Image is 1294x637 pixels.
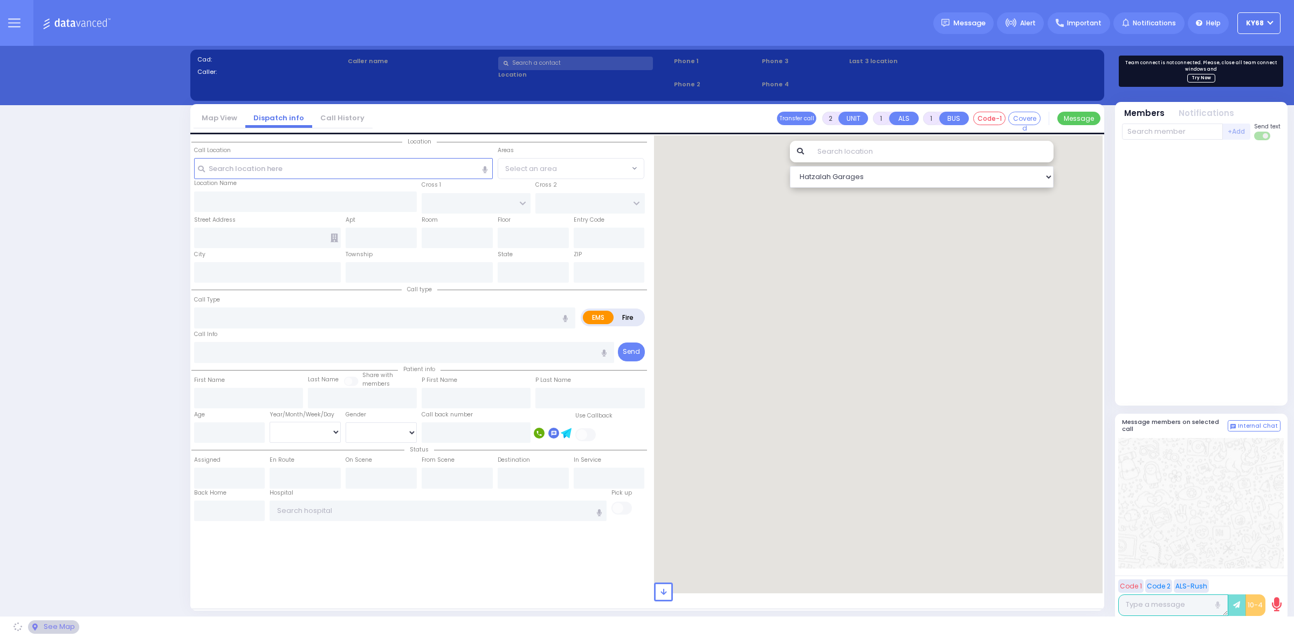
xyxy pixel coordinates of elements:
small: Share with [362,371,393,379]
label: Call back number [422,410,473,419]
label: Assigned [194,456,221,464]
img: comment-alt.png [1230,424,1236,429]
label: State [498,250,513,259]
label: On Scene [346,456,372,464]
label: Call Type [194,296,220,304]
span: ky68 [1246,18,1264,28]
img: Logo [43,16,114,30]
button: Members [1124,107,1165,120]
span: Phone 3 [762,57,846,66]
label: Caller: [197,67,345,77]
label: Last 3 location [849,57,973,66]
span: Other building occupants [331,234,338,242]
p: Team connect is not connected. Please, close all team connect windows and [1123,60,1279,73]
label: Caller name [348,57,495,66]
label: Age [194,410,205,419]
button: Message [1057,112,1100,125]
label: City [194,250,205,259]
label: Room [422,216,438,224]
input: Search a contact [498,57,653,70]
label: Turn off text [1254,131,1271,141]
label: In Service [574,456,601,464]
button: Code 2 [1145,579,1172,593]
span: Help [1206,18,1221,28]
label: Call Location [194,146,231,155]
label: Last Name [308,375,339,384]
button: Transfer call [777,112,816,125]
label: Call Info [194,330,217,339]
label: EMS [583,311,614,324]
input: Search location [810,141,1054,162]
label: En Route [270,456,294,464]
button: ALS [889,112,919,125]
button: BUS [939,112,969,125]
div: Year/Month/Week/Day [270,410,341,419]
span: Call type [402,285,437,293]
button: Send [618,343,645,361]
span: Internal Chat [1238,422,1278,430]
a: Map View [194,113,245,123]
span: Message [953,18,986,29]
label: Street Address [194,216,236,224]
img: message.svg [941,19,949,27]
span: Status [404,446,434,454]
label: Cad: [197,55,345,64]
label: P Last Name [535,376,571,385]
label: Back Home [194,489,226,497]
button: UNIT [838,112,868,125]
label: Location [498,70,670,79]
label: From Scene [422,456,455,464]
span: members [362,380,390,388]
label: Floor [498,216,511,224]
label: Gender [346,410,366,419]
span: Phone 4 [762,80,846,89]
button: ALS-Rush [1174,579,1209,593]
label: Apt [346,216,355,224]
a: Dispatch info [245,113,312,123]
button: Code-1 [973,112,1006,125]
label: First Name [194,376,225,385]
button: Code 1 [1118,579,1144,593]
span: Phone 1 [674,57,758,66]
label: P First Name [422,376,457,385]
a: Try Now [1187,74,1215,83]
span: Important [1067,18,1102,28]
button: ky68 [1237,12,1281,34]
label: Location Name [194,179,237,188]
label: Township [346,250,373,259]
h5: Message members on selected call [1122,419,1228,433]
input: Search hospital [270,501,607,521]
span: Alert [1020,18,1036,28]
label: Cross 1 [422,181,441,189]
label: Hospital [270,489,293,497]
label: Areas [498,146,514,155]
label: Pick up [611,489,632,497]
button: Covered [1008,112,1041,125]
span: Phone 2 [674,80,758,89]
span: Notifications [1133,18,1176,28]
a: Call History [312,113,373,123]
label: Entry Code [574,216,604,224]
span: Location [402,138,437,146]
span: Patient info [398,365,440,373]
label: Use Callback [575,412,612,420]
input: Search member [1122,124,1223,140]
label: Fire [613,311,643,324]
label: Destination [498,456,530,464]
button: Internal Chat [1228,420,1281,432]
input: Search location here [194,158,493,179]
span: Select an area [505,163,557,174]
span: Send text [1254,122,1281,131]
button: Notifications [1179,107,1234,120]
label: ZIP [574,250,582,259]
div: See map [28,620,79,634]
label: Cross 2 [535,181,557,189]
